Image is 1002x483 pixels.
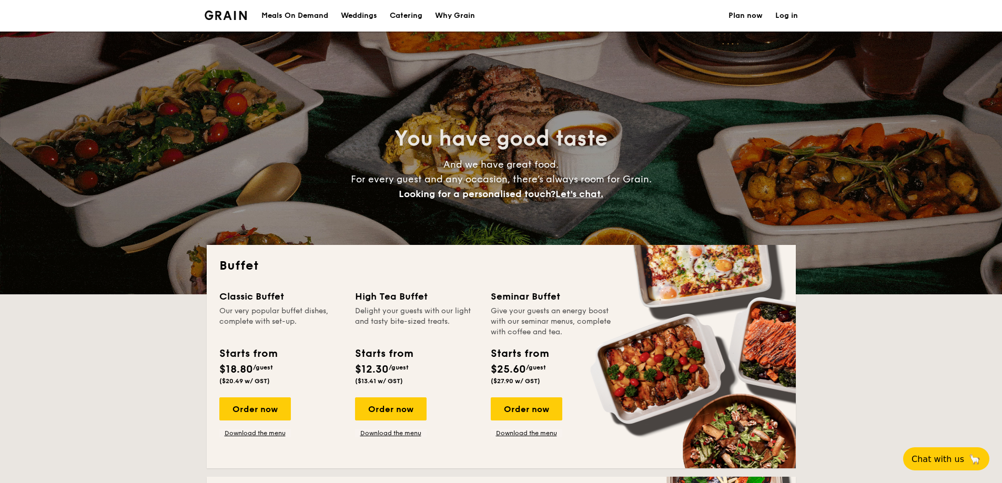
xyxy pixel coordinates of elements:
div: Starts from [355,346,412,362]
div: Classic Buffet [219,289,342,304]
div: Give your guests an energy boost with our seminar menus, complete with coffee and tea. [491,306,614,337]
div: Order now [491,397,562,420]
span: /guest [389,364,409,371]
span: Let's chat. [555,188,603,200]
span: You have good taste [394,126,608,151]
span: $18.80 [219,363,253,376]
div: Order now [355,397,427,420]
span: /guest [526,364,546,371]
div: High Tea Buffet [355,289,478,304]
div: Starts from [491,346,548,362]
h2: Buffet [219,258,783,274]
span: $25.60 [491,363,526,376]
span: ($13.41 w/ GST) [355,377,403,385]
div: Delight your guests with our light and tasty bite-sized treats. [355,306,478,337]
div: Order now [219,397,291,420]
a: Download the menu [355,429,427,437]
img: Grain [205,11,247,20]
span: 🦙 [968,453,981,465]
div: Seminar Buffet [491,289,614,304]
div: Starts from [219,346,277,362]
a: Download the menu [491,429,562,437]
span: Chat with us [912,454,964,464]
span: $12.30 [355,363,389,376]
div: Our very popular buffet dishes, complete with set-up. [219,306,342,337]
button: Chat with us🦙 [903,447,989,470]
a: Logotype [205,11,247,20]
a: Download the menu [219,429,291,437]
span: ($20.49 w/ GST) [219,377,270,385]
span: And we have great food. For every guest and any occasion, there’s always room for Grain. [351,159,652,200]
span: Looking for a personalised touch? [399,188,555,200]
span: /guest [253,364,273,371]
span: ($27.90 w/ GST) [491,377,540,385]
